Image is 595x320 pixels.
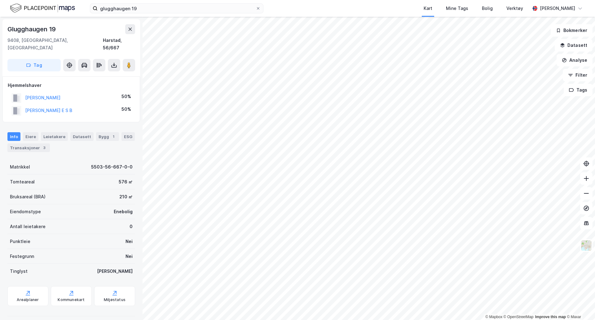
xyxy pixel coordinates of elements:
div: Festegrunn [10,253,34,260]
div: Punktleie [10,238,30,245]
div: 3 [41,145,47,151]
div: Glugghaugen 19 [7,24,57,34]
a: Improve this map [535,315,566,319]
div: Hjemmelshaver [8,82,135,89]
div: 9408, [GEOGRAPHIC_DATA], [GEOGRAPHIC_DATA] [7,37,103,52]
button: Datasett [555,39,593,52]
div: Harstad, 56/667 [103,37,135,52]
div: Transaksjoner [7,143,50,152]
a: Mapbox [485,315,502,319]
div: Nei [126,238,133,245]
div: [PERSON_NAME] [97,268,133,275]
img: Z [580,240,592,251]
div: Leietakere [41,132,68,141]
div: Bygg [96,132,119,141]
div: Datasett [70,132,94,141]
iframe: Chat Widget [564,290,595,320]
button: Filter [563,69,593,81]
div: 50% [121,106,131,113]
div: Kommunekart [58,297,85,302]
div: Tomteareal [10,178,35,186]
div: Nei [126,253,133,260]
div: Antall leietakere [10,223,46,230]
div: 210 ㎡ [119,193,133,201]
button: Bokmerker [551,24,593,37]
div: Tinglyst [10,268,28,275]
div: Miljøstatus [104,297,126,302]
div: ESG [121,132,135,141]
button: Tags [564,84,593,96]
div: 0 [130,223,133,230]
div: 576 ㎡ [119,178,133,186]
div: Info [7,132,20,141]
div: Eiendomstype [10,208,41,215]
button: Analyse [557,54,593,66]
a: OpenStreetMap [504,315,534,319]
div: 50% [121,93,131,100]
div: Enebolig [114,208,133,215]
div: Kart [424,5,432,12]
div: Kontrollprogram for chat [564,290,595,320]
input: Søk på adresse, matrikkel, gårdeiere, leietakere eller personer [98,4,256,13]
div: 5503-56-667-0-0 [91,163,133,171]
div: Bruksareal (BRA) [10,193,46,201]
div: Eiere [23,132,38,141]
div: Mine Tags [446,5,468,12]
button: Tag [7,59,61,71]
div: 1 [110,133,117,140]
div: Bolig [482,5,493,12]
div: [PERSON_NAME] [540,5,575,12]
div: Arealplaner [17,297,39,302]
div: Matrikkel [10,163,30,171]
div: Verktøy [506,5,523,12]
img: logo.f888ab2527a4732fd821a326f86c7f29.svg [10,3,75,14]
